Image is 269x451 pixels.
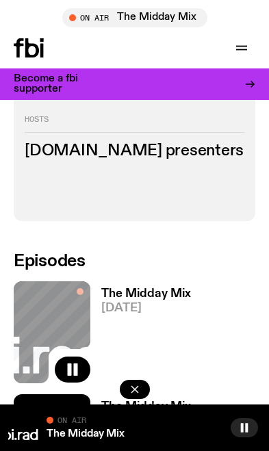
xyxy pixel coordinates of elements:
h2: Hosts [25,116,244,132]
a: The Midday Mix[DATE] [90,288,191,383]
span: On Air [57,415,86,424]
button: On AirThe Midday Mix [62,8,207,27]
h3: The Midday Mix [101,401,191,413]
span: [DATE] [101,302,191,314]
h2: Episodes [14,254,255,270]
a: The Midday Mix [47,428,125,439]
h3: The Midday Mix [101,288,191,300]
h3: Become a fbi supporter [14,74,129,94]
h3: [DOMAIN_NAME] presenters [25,144,244,159]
